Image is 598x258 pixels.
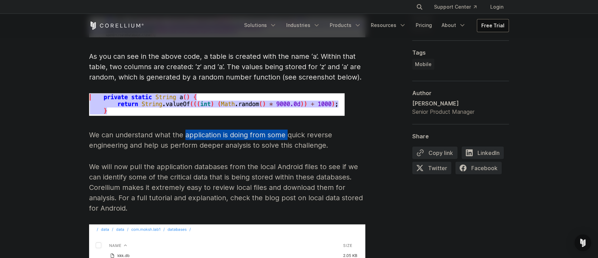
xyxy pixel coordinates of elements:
[415,61,432,67] span: Mobile
[89,130,365,150] p: We can understand what the application is doing from some quick reverse engineering and help us p...
[240,19,281,31] a: Solutions
[412,132,509,139] div: Share
[412,146,457,159] button: Copy link
[412,162,455,177] a: Twitter
[485,1,509,13] a: Login
[282,19,324,31] a: Industries
[412,89,509,96] div: Author
[575,234,591,251] div: Open Intercom Messenger
[412,107,474,116] div: Senior Product Manager
[413,1,426,13] button: Search
[367,19,410,31] a: Resources
[412,58,434,70] a: Mobile
[412,49,509,56] div: Tags
[462,146,508,162] a: LinkedIn
[462,146,504,159] span: LinkedIn
[412,162,451,174] span: Twitter
[89,52,361,81] span: As you can see in the above code, a table is created with the name ‘a’. Within that table, two co...
[477,19,509,32] a: Free Trial
[455,162,506,177] a: Facebook
[89,93,345,116] img: Second database in the kkk.db file
[408,1,509,13] div: Navigation Menu
[428,1,482,13] a: Support Center
[437,19,470,31] a: About
[412,19,436,31] a: Pricing
[89,162,365,213] p: We will now pull the application databases from the local Android files to see if we can identify...
[326,19,365,31] a: Products
[240,19,509,32] div: Navigation Menu
[412,99,474,107] div: [PERSON_NAME]
[455,162,502,174] span: Facebook
[89,21,144,30] a: Corellium Home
